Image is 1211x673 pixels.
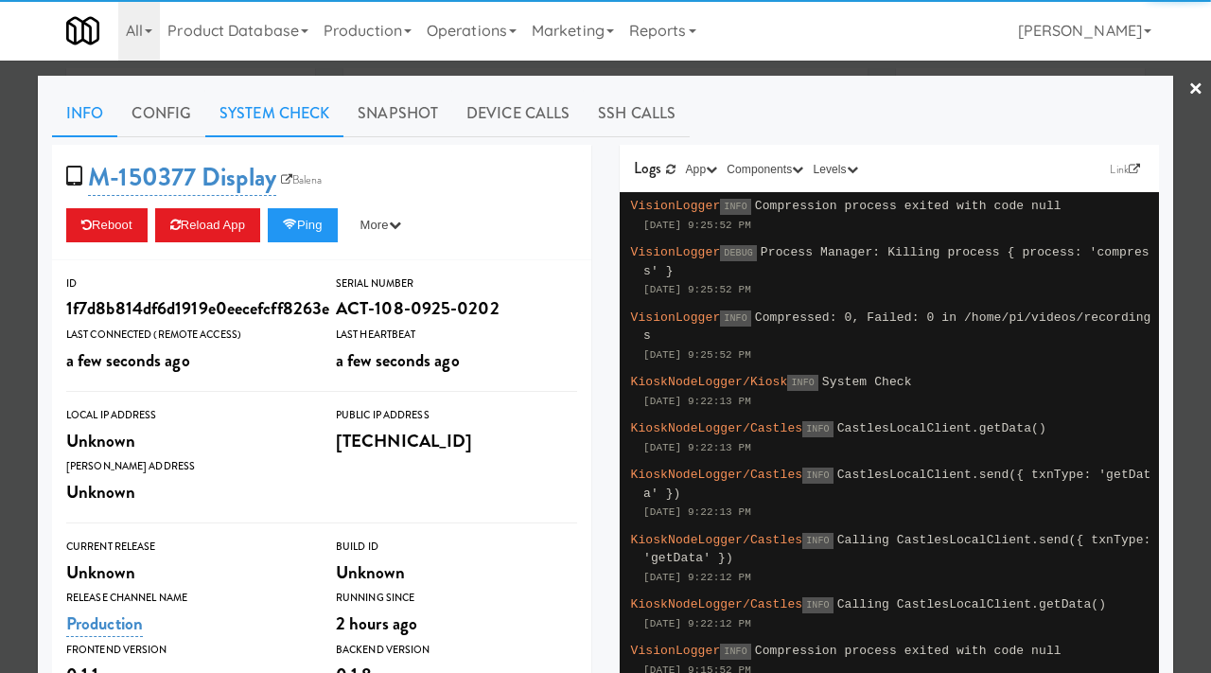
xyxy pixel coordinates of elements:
[66,208,148,242] button: Reboot
[802,533,833,549] span: INFO
[276,170,327,189] a: Balena
[808,160,862,179] button: Levels
[720,199,750,215] span: INFO
[643,533,1151,566] span: Calling CastlesLocalClient.send({ txnType: 'getData' })
[643,442,751,453] span: [DATE] 9:22:13 PM
[66,326,307,345] div: Last Connected (Remote Access)
[452,90,584,137] a: Device Calls
[631,375,788,389] span: KioskNodeLogger/Kiosk
[643,618,751,629] span: [DATE] 9:22:12 PM
[631,245,721,259] span: VisionLogger
[66,292,307,325] div: 1f7d8b814df6d1919e0eecefcff8263e
[345,208,416,242] button: More
[1188,61,1203,119] a: ×
[643,506,751,518] span: [DATE] 9:22:13 PM
[822,375,912,389] span: System Check
[66,589,307,608] div: Release Channel Name
[720,245,757,261] span: DEBUG
[634,157,661,179] span: Logs
[66,457,307,476] div: [PERSON_NAME] Address
[66,347,190,373] span: a few seconds ago
[643,284,751,295] span: [DATE] 9:25:52 PM
[631,468,803,482] span: KioskNodeLogger/Castles
[336,557,577,589] div: Unknown
[66,425,307,457] div: Unknown
[336,589,577,608] div: Running Since
[720,644,750,660] span: INFO
[66,275,307,293] div: ID
[787,375,817,391] span: INFO
[643,572,751,583] span: [DATE] 9:22:12 PM
[336,538,577,557] div: Build Id
[336,275,577,293] div: Serial Number
[66,14,99,47] img: Micromart
[66,476,307,508] div: Unknown
[643,468,1151,501] span: CastlesLocalClient.send({ txnType: 'getData' })
[631,421,803,435] span: KioskNodeLogger/Castles
[336,292,577,325] div: ACT-108-0925-0202
[755,644,1062,658] span: Compression process exited with code null
[336,641,577,660] div: Backend Version
[66,538,307,557] div: Current Release
[755,199,1062,213] span: Compression process exited with code null
[205,90,343,137] a: System Check
[336,347,460,373] span: a few seconds ago
[336,406,577,425] div: Public IP Address
[66,611,143,637] a: Production
[343,90,452,137] a: Snapshot
[631,533,803,547] span: KioskNodeLogger/Castles
[720,310,750,327] span: INFO
[837,421,1046,435] span: CastlesLocalClient.getData()
[336,326,577,345] div: Last Heartbeat
[802,421,833,437] span: INFO
[268,208,338,242] button: Ping
[88,159,276,196] a: M-150377 Display
[117,90,205,137] a: Config
[643,310,1151,344] span: Compressed: 0, Failed: 0 in /home/pi/videos/recordings
[336,611,417,636] span: 2 hours ago
[52,90,117,137] a: Info
[631,597,803,611] span: KioskNodeLogger/Castles
[631,310,721,325] span: VisionLogger
[643,245,1150,278] span: Process Manager: Killing process { process: 'compress' }
[802,597,833,613] span: INFO
[681,160,723,179] button: App
[584,90,690,137] a: SSH Calls
[1105,160,1145,179] a: Link
[802,468,833,484] span: INFO
[631,199,721,213] span: VisionLogger
[336,425,577,457] div: [TECHNICAL_ID]
[66,557,307,589] div: Unknown
[631,644,721,658] span: VisionLogger
[643,349,751,361] span: [DATE] 9:25:52 PM
[643,396,751,407] span: [DATE] 9:22:13 PM
[837,597,1106,611] span: Calling CastlesLocalClient.getData()
[643,220,751,231] span: [DATE] 9:25:52 PM
[66,406,307,425] div: Local IP Address
[155,208,260,242] button: Reload App
[66,641,307,660] div: Frontend Version
[722,160,808,179] button: Components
